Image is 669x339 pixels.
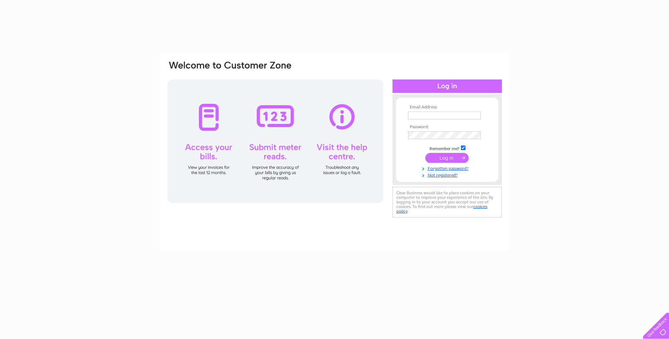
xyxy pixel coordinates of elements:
[425,153,469,163] input: Submit
[406,105,488,110] th: Email Address:
[408,165,488,171] a: Forgotten password?
[396,204,487,214] a: cookies policy
[393,187,502,218] div: Clear Business would like to place cookies on your computer to improve your experience of the sit...
[406,144,488,151] td: Remember me?
[406,125,488,130] th: Password:
[408,171,488,178] a: Not registered?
